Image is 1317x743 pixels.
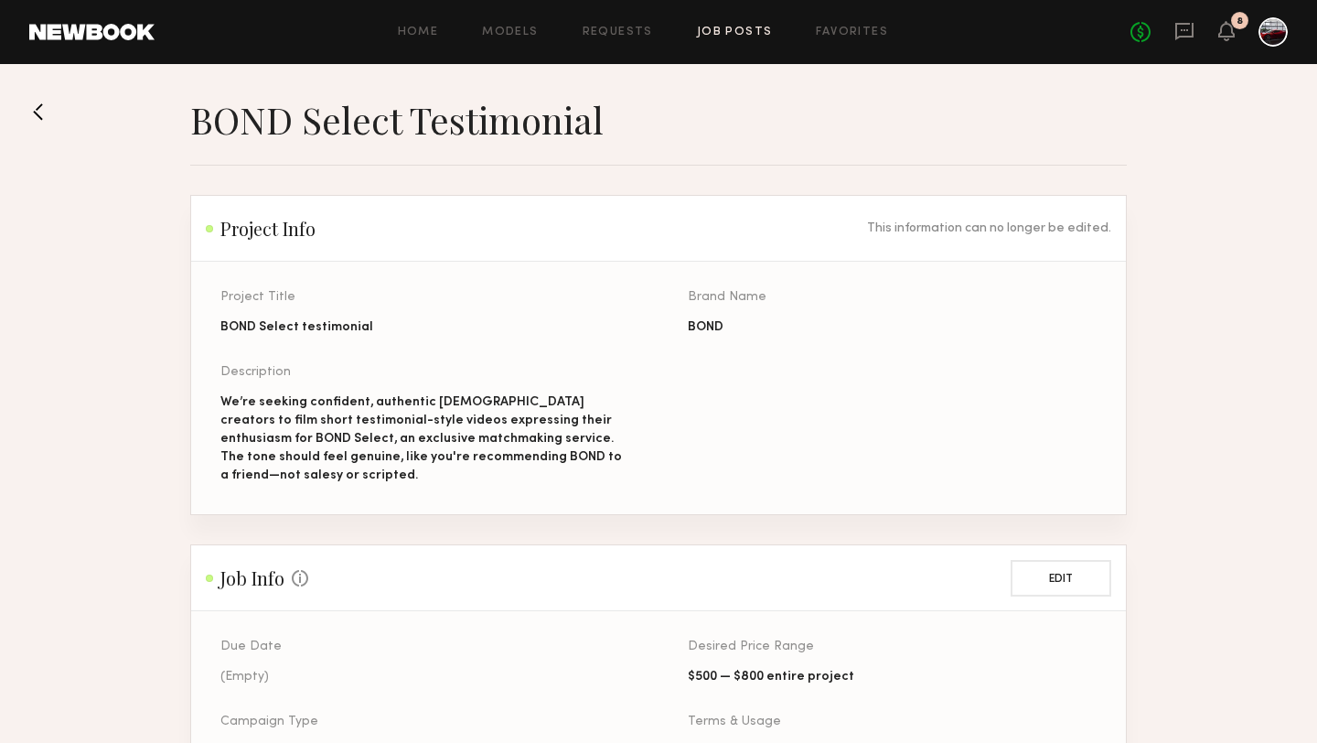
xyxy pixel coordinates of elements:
div: This information can no longer be edited. [867,222,1111,235]
div: Desired Price Range [688,641,1097,653]
div: Project Title [220,291,629,304]
div: We’re seeking confident, authentic [DEMOGRAPHIC_DATA] creators to film short testimonial-style vi... [220,393,629,485]
div: Due Date [220,641,364,653]
div: BOND Select testimonial [220,318,629,337]
a: Favorites [816,27,888,38]
h2: Project Info [206,218,316,240]
div: (Empty) [220,668,364,686]
div: Terms & Usage [688,716,1097,728]
div: BOND [688,318,1097,337]
a: Job Posts [697,27,773,38]
a: Home [398,27,439,38]
div: $500 — $800 entire project [688,668,1097,686]
a: Models [482,27,538,38]
div: 8 [1237,16,1243,27]
button: Edit [1011,560,1111,597]
div: Description [220,366,629,379]
div: Brand Name [688,291,1097,304]
div: Campaign Type [220,716,629,728]
h1: BOND Select testimonial [190,97,604,143]
h2: Job Info [206,567,308,589]
a: Requests [583,27,653,38]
